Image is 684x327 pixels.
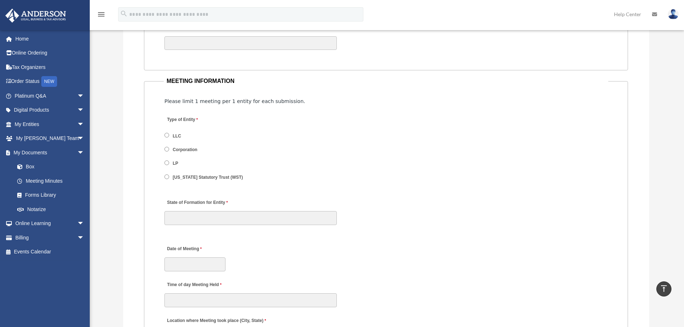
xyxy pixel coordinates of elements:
a: Forms Library [10,188,95,202]
a: vertical_align_top [656,281,671,296]
a: Events Calendar [5,245,95,259]
a: Online Ordering [5,46,95,60]
img: User Pic [668,9,679,19]
div: NEW [41,76,57,87]
a: My [PERSON_NAME] Teamarrow_drop_down [5,131,95,146]
i: search [120,10,128,18]
a: Order StatusNEW [5,74,95,89]
a: Digital Productsarrow_drop_down [5,103,95,117]
label: State of Formation for Entity [164,198,229,208]
label: Time of day Meeting Held [164,280,233,290]
label: [US_STATE] Statutory Trust (WST) [171,174,246,181]
a: Billingarrow_drop_down [5,230,95,245]
a: Online Learningarrow_drop_down [5,216,95,231]
img: Anderson Advisors Platinum Portal [3,9,68,23]
span: arrow_drop_down [77,89,92,103]
a: Platinum Q&Aarrow_drop_down [5,89,95,103]
label: Location where Meeting took place (City, State) [164,316,268,326]
span: Please limit 1 meeting per 1 entity for each submission. [164,98,305,104]
span: arrow_drop_down [77,145,92,160]
a: Meeting Minutes [10,174,92,188]
label: Type of Entity [164,115,233,125]
a: Box [10,160,95,174]
a: Home [5,32,95,46]
a: My Documentsarrow_drop_down [5,145,95,160]
span: arrow_drop_down [77,131,92,146]
span: arrow_drop_down [77,103,92,118]
label: LLC [171,133,184,139]
a: menu [97,13,106,19]
a: Tax Organizers [5,60,95,74]
a: My Entitiesarrow_drop_down [5,117,95,131]
legend: MEETING INFORMATION [164,76,608,86]
label: Date of Meeting [164,244,233,254]
i: vertical_align_top [660,284,668,293]
a: Notarize [10,202,95,216]
span: arrow_drop_down [77,117,92,132]
span: arrow_drop_down [77,230,92,245]
label: Corporation [171,147,200,153]
span: arrow_drop_down [77,216,92,231]
label: LP [171,160,181,167]
i: menu [97,10,106,19]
